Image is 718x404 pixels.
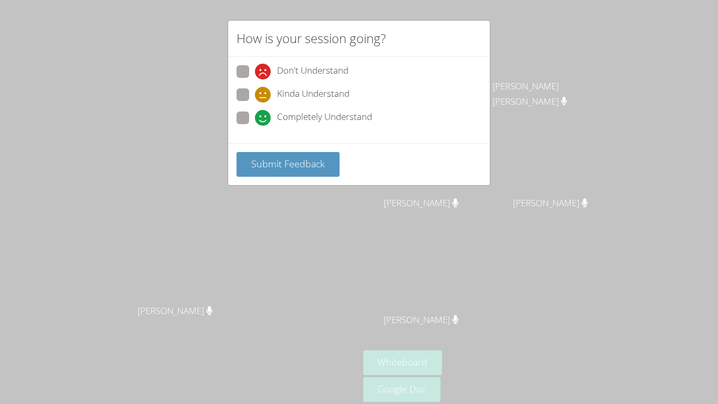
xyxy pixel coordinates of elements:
button: Submit Feedback [237,152,340,177]
span: Don't Understand [277,64,348,79]
span: Kinda Understand [277,87,350,103]
span: Submit Feedback [251,157,325,170]
h2: How is your session going? [237,29,386,48]
span: Completely Understand [277,110,372,126]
